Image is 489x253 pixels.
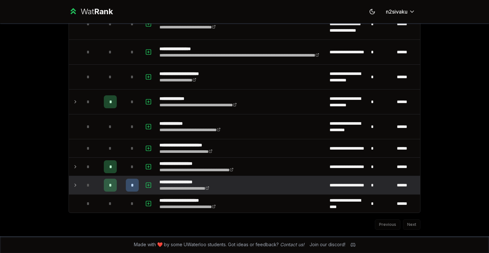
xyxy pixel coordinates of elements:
a: WatRank [69,6,113,17]
a: Contact us! [280,242,304,247]
div: Wat [81,6,113,17]
span: Made with ❤️ by some UWaterloo students. Got ideas or feedback? [134,241,304,248]
div: Join our discord! [310,241,345,248]
span: n2sivaku [386,8,407,16]
span: Rank [94,7,113,16]
button: n2sivaku [381,6,420,17]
